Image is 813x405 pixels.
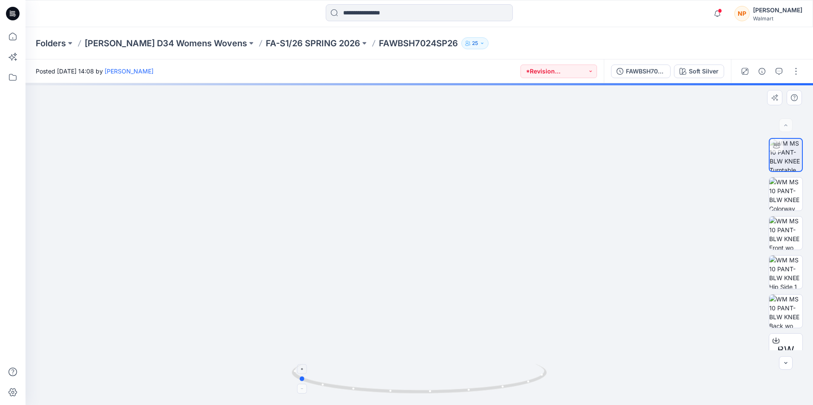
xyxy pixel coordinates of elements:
[770,139,802,171] img: WM MS 10 PANT-BLW KNEE Turntable with Avatar
[85,37,247,49] a: [PERSON_NAME] D34 Womens Wovens
[769,256,802,289] img: WM MS 10 PANT-BLW KNEE Hip Side 1 wo Avatar
[36,37,66,49] a: Folders
[105,67,154,75] a: [PERSON_NAME]
[472,39,478,48] p: 25
[611,65,671,78] button: FAWBSH7024SP26
[755,65,769,78] button: Details
[689,67,719,76] div: Soft Silver
[626,67,665,76] div: FAWBSH7024SP26
[461,37,489,49] button: 25
[36,67,154,76] span: Posted [DATE] 14:08 by
[753,15,802,22] div: Walmart
[777,343,794,358] span: BW
[674,65,724,78] button: Soft Silver
[734,6,750,21] div: NP
[379,37,458,49] p: FAWBSH7024SP26
[753,5,802,15] div: [PERSON_NAME]
[769,217,802,250] img: WM MS 10 PANT-BLW KNEE Front wo Avatar
[266,37,360,49] a: FA-S1/26 SPRING 2026
[769,295,802,328] img: WM MS 10 PANT-BLW KNEE Back wo Avatar
[769,177,802,211] img: WM MS 10 PANT-BLW KNEE Colorway wo Avatar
